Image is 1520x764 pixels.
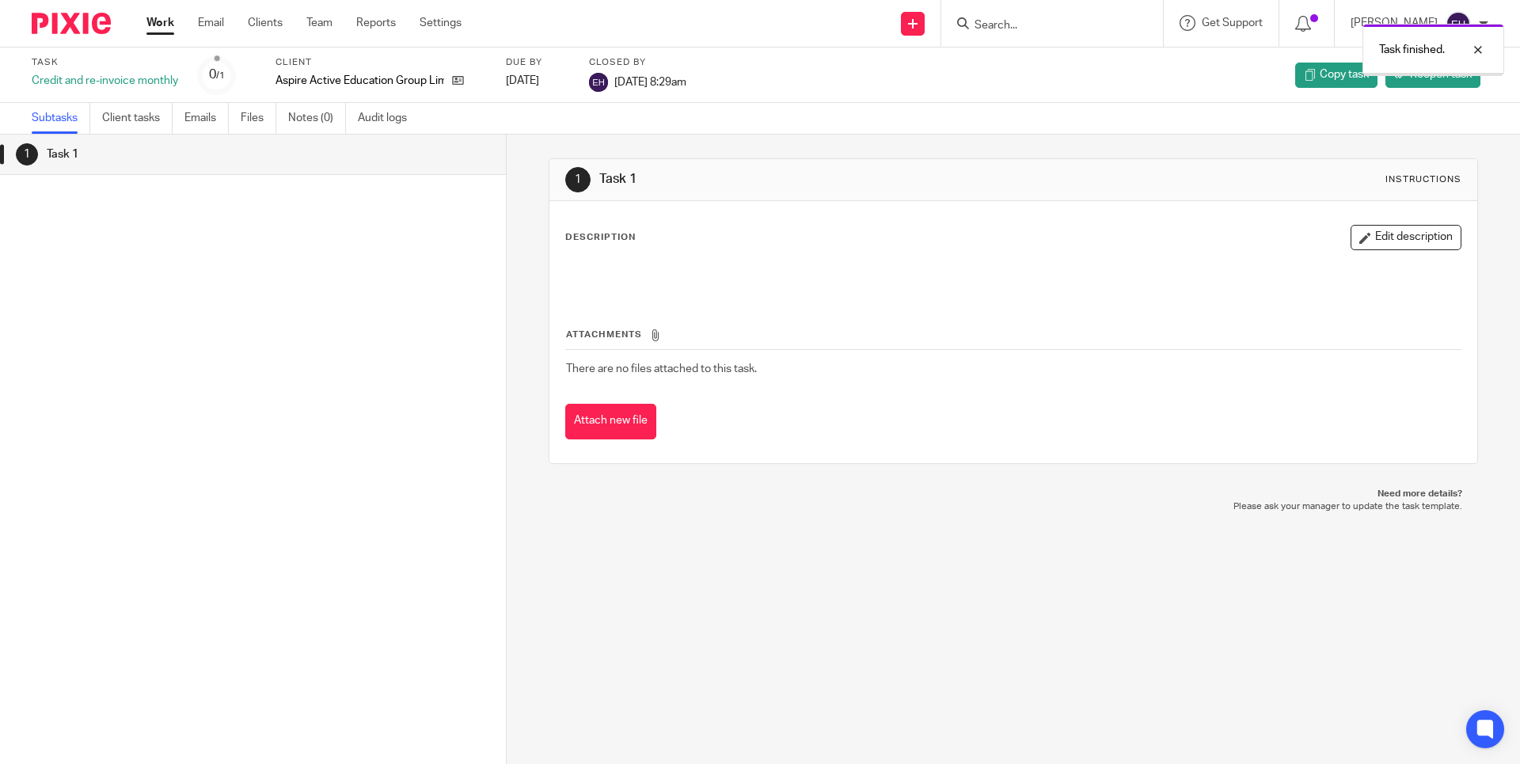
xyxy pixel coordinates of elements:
label: Due by [506,56,569,69]
button: Attach new file [565,404,656,439]
p: Description [565,231,636,244]
a: Subtasks [32,103,90,134]
button: Edit description [1351,225,1461,250]
a: Notes (0) [288,103,346,134]
a: Clients [248,15,283,31]
div: Instructions [1385,173,1461,186]
span: There are no files attached to this task. [566,363,757,374]
span: Attachments [566,330,642,339]
div: 0 [209,66,225,84]
p: Task finished. [1379,42,1445,58]
div: 1 [565,167,591,192]
img: Pixie [32,13,111,34]
h1: Task 1 [599,171,1047,188]
img: svg%3E [1446,11,1471,36]
a: Team [306,15,332,31]
a: Reports [356,15,396,31]
small: /1 [216,71,225,80]
p: Need more details? [564,488,1461,500]
label: Client [275,56,486,69]
div: [DATE] [506,73,569,89]
img: svg%3E [589,73,608,92]
a: Client tasks [102,103,173,134]
a: Audit logs [358,103,419,134]
p: Aspire Active Education Group Limited [275,73,444,89]
a: Emails [184,103,229,134]
a: Files [241,103,276,134]
label: Task [32,56,178,69]
span: [DATE] 8:29am [614,76,686,87]
h1: Task 1 [47,143,343,166]
div: Credit and re-invoice monthly [32,73,178,89]
div: 1 [16,143,38,165]
label: Closed by [589,56,686,69]
a: Email [198,15,224,31]
a: Work [146,15,174,31]
a: Settings [420,15,462,31]
p: Please ask your manager to update the task template. [564,500,1461,513]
